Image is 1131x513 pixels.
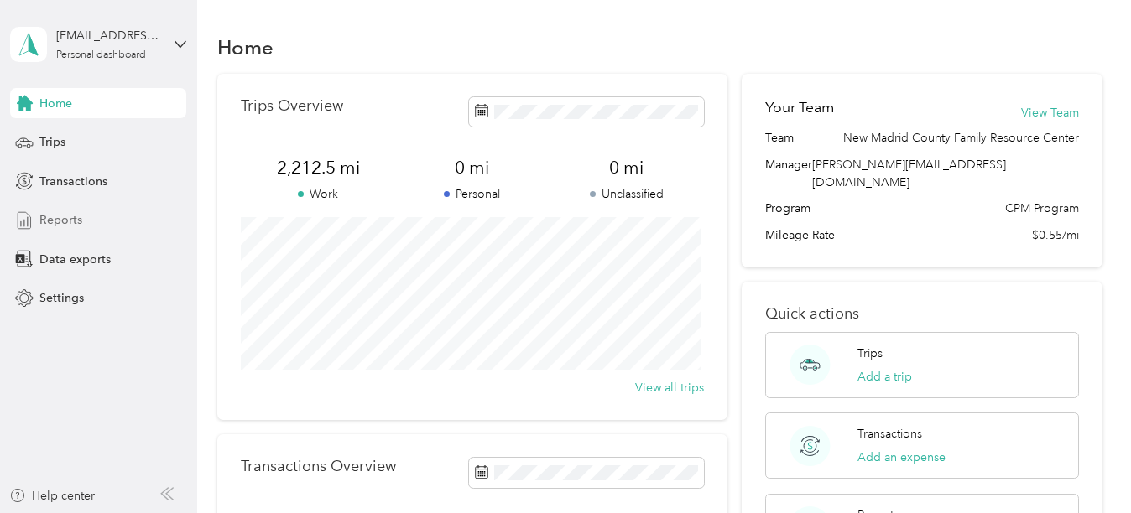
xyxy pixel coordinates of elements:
span: New Madrid County Family Resource Center [843,129,1079,147]
h1: Home [217,39,274,56]
span: CPM Program [1005,199,1079,217]
span: Settings [39,289,84,307]
button: View Team [1021,104,1079,122]
p: Trips Overview [241,97,343,115]
span: Mileage Rate [765,226,835,244]
span: 0 mi [395,156,550,179]
span: Team [765,129,794,147]
p: Personal [395,185,550,203]
div: Personal dashboard [56,50,146,60]
span: Transactions [39,173,107,190]
span: Reports [39,211,82,229]
h2: Your Team [765,97,834,118]
button: View all trips [635,379,704,396]
p: Trips [857,345,883,362]
span: Trips [39,133,65,151]
span: $0.55/mi [1032,226,1079,244]
span: Data exports [39,251,111,268]
span: Manager [765,156,812,191]
p: Transactions [857,425,922,443]
p: Unclassified [550,185,704,203]
button: Add an expense [857,448,946,466]
p: Work [241,185,395,203]
span: [PERSON_NAME][EMAIL_ADDRESS][DOMAIN_NAME] [812,158,1006,189]
span: 0 mi [550,156,704,179]
p: Transactions Overview [241,458,396,475]
div: [EMAIL_ADDRESS][DOMAIN_NAME] [56,27,161,44]
button: Add a trip [857,368,912,386]
span: 2,212.5 mi [241,156,395,179]
span: Program [765,199,810,217]
span: Home [39,95,72,112]
button: Help center [9,487,95,505]
p: Quick actions [765,305,1078,323]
